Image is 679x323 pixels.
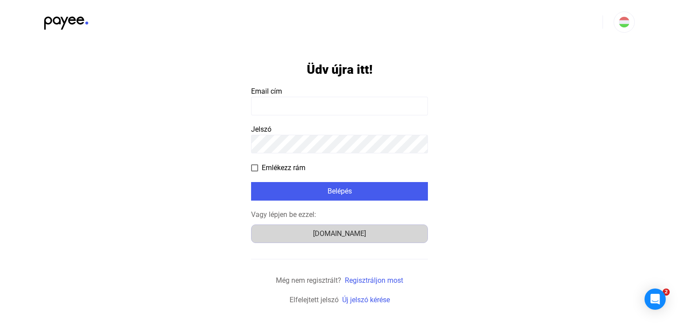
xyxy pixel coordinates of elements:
button: Belépés [251,182,428,201]
div: Vagy lépjen be ezzel: [251,209,428,220]
span: Emlékezz rám [262,163,305,173]
span: Elfelejtett jelszó [290,296,339,304]
a: Regisztráljon most [345,276,403,285]
span: Email cím [251,87,282,95]
div: Open Intercom Messenger [645,289,666,310]
a: [DOMAIN_NAME] [251,229,428,238]
img: black-payee-blue-dot.svg [44,11,88,30]
div: [DOMAIN_NAME] [254,228,425,239]
span: 2 [663,289,670,296]
span: Jelszó [251,125,271,133]
span: Még nem regisztrált? [276,276,341,285]
img: HU [619,17,629,27]
button: [DOMAIN_NAME] [251,224,428,243]
h1: Üdv újra itt! [307,62,373,77]
div: Belépés [254,186,425,197]
a: Új jelszó kérése [342,296,390,304]
button: HU [614,11,635,33]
